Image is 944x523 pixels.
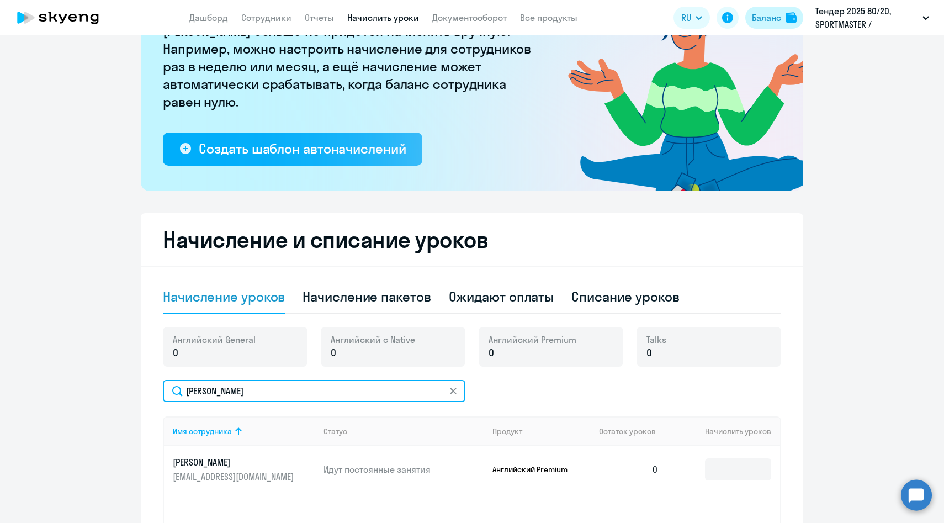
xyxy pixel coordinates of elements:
[492,464,575,474] p: Английский Premium
[786,12,797,23] img: balance
[163,22,538,110] p: [PERSON_NAME] больше не придётся начислять вручную. Например, можно настроить начисление для сотр...
[347,12,419,23] a: Начислить уроки
[323,426,347,436] div: Статус
[305,12,334,23] a: Отчеты
[489,346,494,360] span: 0
[667,416,780,446] th: Начислить уроков
[673,7,710,29] button: RU
[745,7,803,29] button: Балансbalance
[492,426,591,436] div: Продукт
[173,426,232,436] div: Имя сотрудника
[323,463,484,476] p: Идут постоянные занятия
[173,346,178,360] span: 0
[163,133,422,166] button: Создать шаблон автоначислений
[173,426,315,436] div: Имя сотрудника
[163,380,465,402] input: Поиск по имени, email, продукту или статусу
[173,456,296,468] p: [PERSON_NAME]
[163,226,781,253] h2: Начисление и списание уроков
[303,288,431,305] div: Начисление пакетов
[599,426,656,436] span: Остаток уроков
[189,12,228,23] a: Дашборд
[449,288,554,305] div: Ожидают оплаты
[432,12,507,23] a: Документооборот
[199,140,406,157] div: Создать шаблон автоначислений
[810,4,935,31] button: Тендер 2025 80/20, SPORTMASTER / Спортмастер
[241,12,291,23] a: Сотрудники
[646,334,666,346] span: Talks
[492,426,522,436] div: Продукт
[590,446,667,493] td: 0
[173,456,315,483] a: [PERSON_NAME][EMAIL_ADDRESS][DOMAIN_NAME]
[331,334,415,346] span: Английский с Native
[163,288,285,305] div: Начисление уроков
[646,346,652,360] span: 0
[599,426,667,436] div: Остаток уроков
[489,334,576,346] span: Английский Premium
[323,426,484,436] div: Статус
[520,12,577,23] a: Все продукты
[752,11,781,24] div: Баланс
[173,334,256,346] span: Английский General
[815,4,918,31] p: Тендер 2025 80/20, SPORTMASTER / Спортмастер
[571,288,680,305] div: Списание уроков
[331,346,336,360] span: 0
[173,471,296,483] p: [EMAIL_ADDRESS][DOMAIN_NAME]
[681,11,691,24] span: RU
